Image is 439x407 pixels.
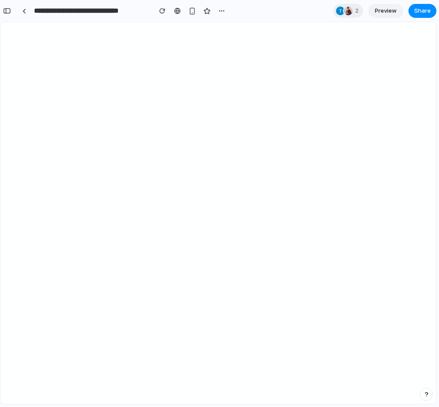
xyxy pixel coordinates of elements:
span: Preview [375,7,397,15]
div: 2 [333,4,363,18]
a: Preview [368,4,403,18]
span: Share [414,7,431,15]
button: Share [408,4,436,18]
span: 2 [355,7,361,15]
